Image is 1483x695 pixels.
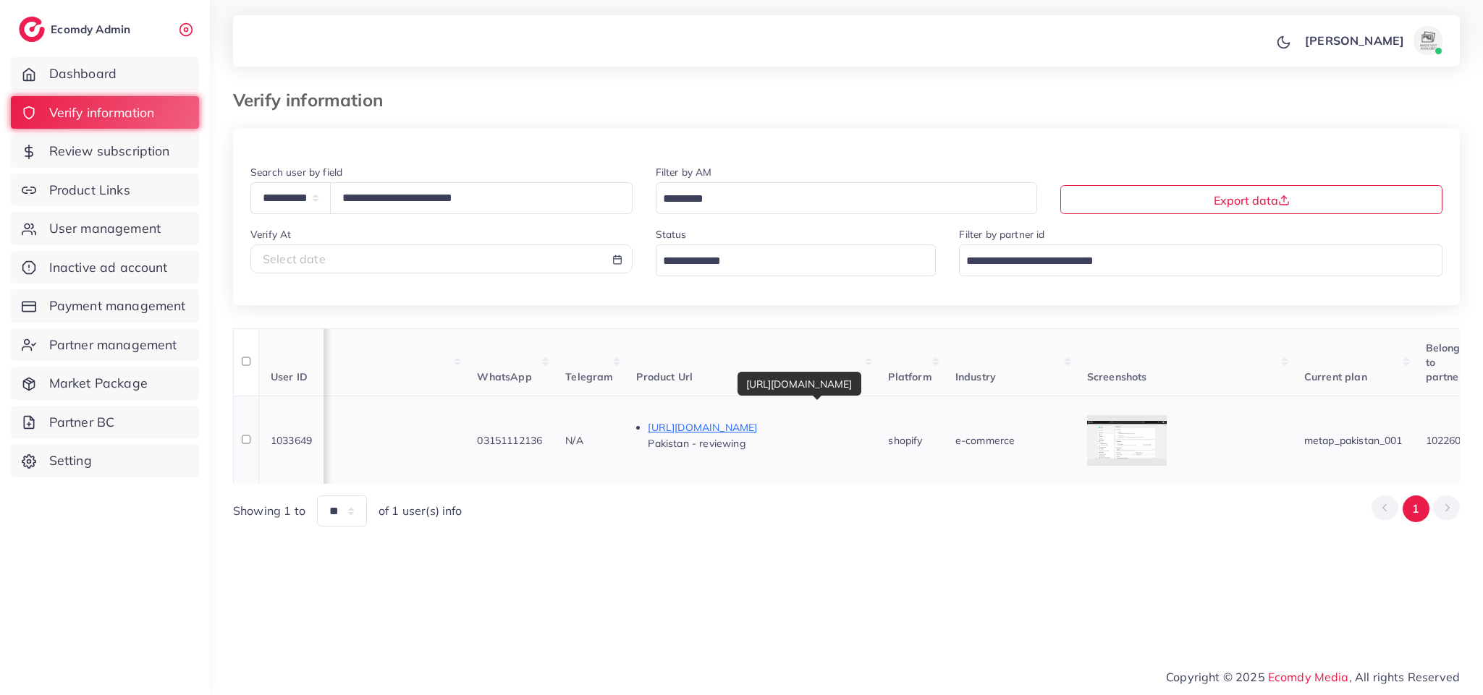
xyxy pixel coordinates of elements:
span: Belong to partner [1426,341,1463,384]
span: Product Links [49,181,130,200]
label: Search user by field [250,165,342,179]
a: Payment management [11,289,199,323]
label: Status [656,227,687,242]
span: Inactive ad account [49,258,168,277]
div: Search for option [656,244,937,276]
span: Screenshots [1087,370,1147,383]
span: Industry [955,370,996,383]
h2: Ecomdy Admin [51,22,134,36]
a: Partner management [11,328,199,362]
label: Filter by partner id [959,227,1044,242]
input: Search for option [658,250,918,273]
span: of 1 user(s) info [379,503,462,519]
label: Filter by AM [656,165,712,179]
span: Partner BC [49,413,115,432]
span: Setting [49,451,92,470]
a: Partner BC [11,406,199,439]
span: 03151112136 [477,434,542,447]
a: Market Package [11,367,199,400]
span: shopify [888,434,922,447]
span: User management [49,219,161,238]
span: Verify information [49,103,155,122]
a: [PERSON_NAME]avatar [1297,26,1448,55]
span: WhatsApp [477,370,531,383]
span: Select date [263,252,326,266]
span: Review subscription [49,142,170,161]
a: User management [11,212,199,245]
span: Telegram [565,370,613,383]
span: Market Package [49,374,148,393]
span: metap_pakistan_001 [1304,434,1403,447]
span: Export data [1214,193,1290,208]
span: Product Url [636,370,693,383]
span: 1022605 [1426,434,1467,447]
span: Payment management [49,297,186,315]
button: Export data [1060,185,1442,214]
a: Dashboard [11,57,199,90]
a: Review subscription [11,135,199,168]
img: img uploaded [1087,421,1167,459]
a: Setting [11,444,199,477]
span: Current plan [1304,370,1367,383]
span: Dashboard [49,64,117,83]
button: Go to page 1 [1403,495,1429,522]
a: logoEcomdy Admin [19,17,134,42]
p: [URL][DOMAIN_NAME] [648,419,865,436]
span: User ID [271,370,308,383]
label: Verify At [250,227,291,242]
span: Partner management [49,336,177,354]
span: Copyright © 2025 [1166,668,1460,686]
img: logo [19,17,45,42]
div: Search for option [656,182,1038,213]
input: Search for option [658,188,1019,210]
a: Ecomdy Media [1268,670,1349,684]
img: avatar [1414,26,1442,55]
span: Platform [888,370,931,383]
ul: Pagination [1372,495,1460,522]
p: [PERSON_NAME] [1305,32,1404,49]
h3: Verify information [233,90,394,111]
div: Search for option [959,244,1442,276]
span: N/A [565,434,583,447]
a: Verify information [11,96,199,129]
div: [URL][DOMAIN_NAME] [738,372,861,396]
a: Inactive ad account [11,251,199,284]
span: e-commerce [955,434,1015,447]
span: Pakistan - reviewing [648,437,745,450]
a: Product Links [11,174,199,207]
span: 1033649 [271,434,312,447]
span: , All rights Reserved [1349,668,1460,686]
input: Search for option [961,250,1424,273]
span: Showing 1 to [233,503,305,519]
